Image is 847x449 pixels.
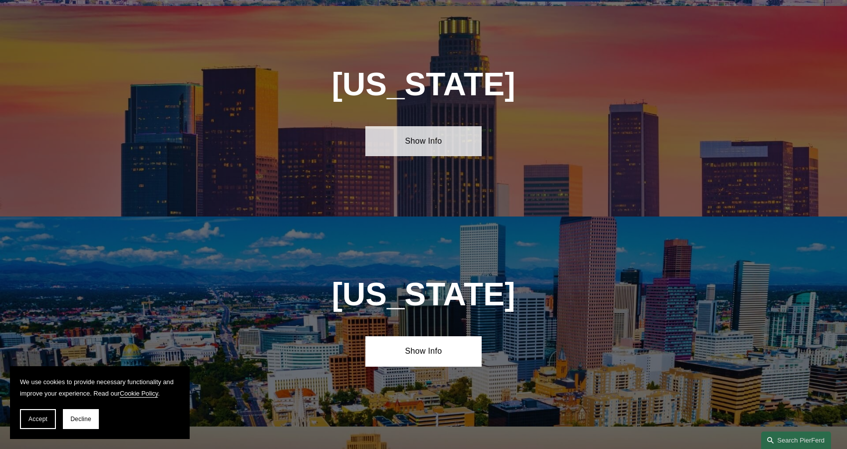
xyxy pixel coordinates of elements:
[120,390,158,397] a: Cookie Policy
[20,376,180,399] p: We use cookies to provide necessary functionality and improve your experience. Read our .
[10,366,190,439] section: Cookie banner
[63,409,99,429] button: Decline
[761,432,831,449] a: Search this site
[278,66,569,103] h1: [US_STATE]
[20,409,56,429] button: Accept
[28,416,47,423] span: Accept
[278,276,569,313] h1: [US_STATE]
[70,416,91,423] span: Decline
[365,336,482,366] a: Show Info
[365,126,482,156] a: Show Info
